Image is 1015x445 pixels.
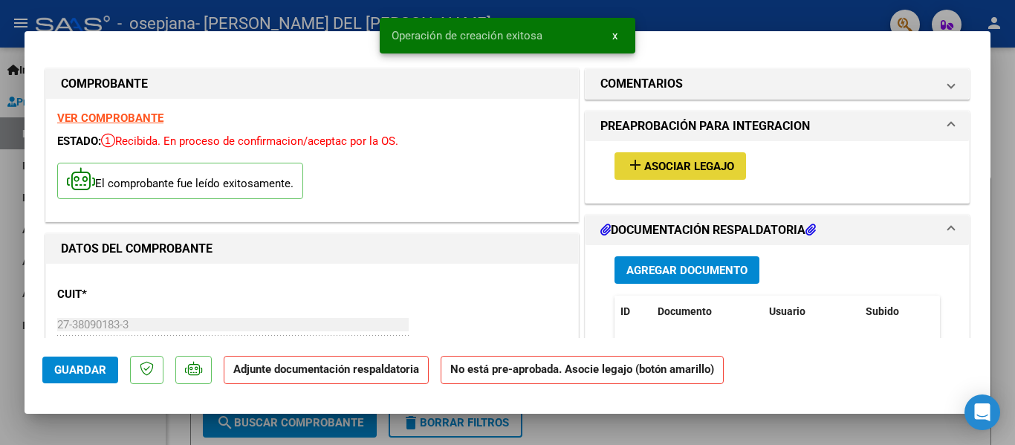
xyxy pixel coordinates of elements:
span: Agregar Documento [626,264,748,277]
span: Documento [658,305,712,317]
strong: DATOS DEL COMPROBANTE [61,241,213,256]
datatable-header-cell: Subido [860,296,934,328]
mat-expansion-panel-header: PREAPROBACIÓN PARA INTEGRACION [586,111,969,141]
mat-expansion-panel-header: DOCUMENTACIÓN RESPALDATORIA [586,215,969,245]
datatable-header-cell: Documento [652,296,763,328]
h1: PREAPROBACIÓN PARA INTEGRACION [600,117,810,135]
button: Agregar Documento [614,256,759,284]
span: Recibida. En proceso de confirmacion/aceptac por la OS. [101,134,398,148]
span: Guardar [54,363,106,377]
strong: COMPROBANTE [61,77,148,91]
mat-expansion-panel-header: COMENTARIOS [586,69,969,99]
h1: COMENTARIOS [600,75,683,93]
button: Asociar Legajo [614,152,746,180]
span: x [612,29,617,42]
strong: No está pre-aprobada. Asocie legajo (botón amarillo) [441,356,724,385]
h1: DOCUMENTACIÓN RESPALDATORIA [600,221,816,239]
datatable-header-cell: ID [614,296,652,328]
button: Guardar [42,357,118,383]
p: CUIT [57,286,210,303]
a: VER COMPROBANTE [57,111,163,125]
span: ESTADO: [57,134,101,148]
div: PREAPROBACIÓN PARA INTEGRACION [586,141,969,203]
span: Subido [866,305,899,317]
div: Open Intercom Messenger [964,394,1000,430]
span: Asociar Legajo [644,160,734,173]
p: El comprobante fue leído exitosamente. [57,163,303,199]
datatable-header-cell: Usuario [763,296,860,328]
button: x [600,22,629,49]
datatable-header-cell: Acción [934,296,1008,328]
span: ID [620,305,630,317]
span: Usuario [769,305,805,317]
mat-icon: add [626,156,644,174]
strong: Adjunte documentación respaldatoria [233,363,419,376]
span: Operación de creación exitosa [392,28,542,43]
